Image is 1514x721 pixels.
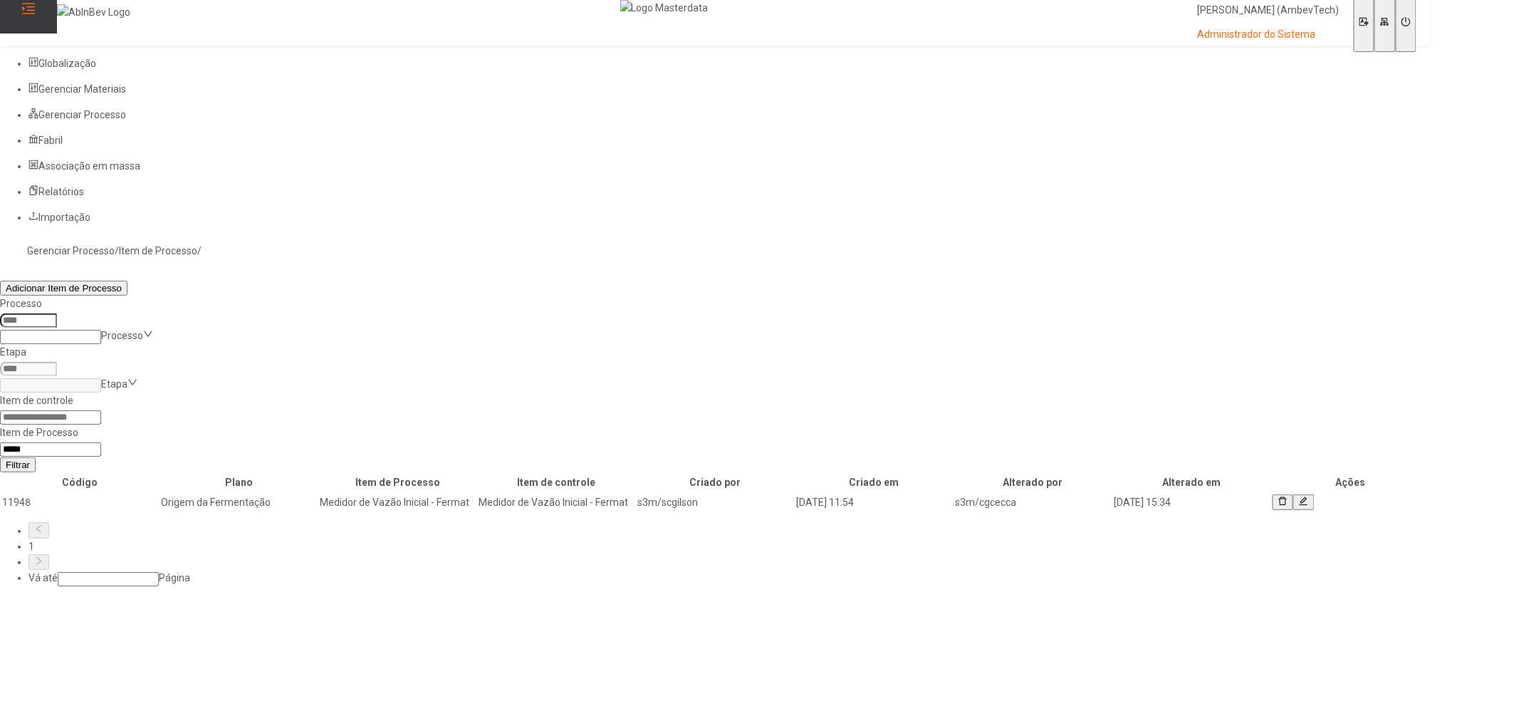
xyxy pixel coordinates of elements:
span: Relatórios [38,186,84,197]
nz-breadcrumb-separator: / [197,245,202,256]
nz-breadcrumb-separator: / [115,245,119,256]
th: Alterado em [1113,474,1270,491]
a: Item de Processo [119,245,197,256]
p: [PERSON_NAME] (AmbevTech) [1198,4,1340,18]
nz-select-placeholder: Etapa [101,378,127,390]
span: Fabril [38,135,63,146]
th: Criado por [637,474,794,491]
span: Adicionar Item de Processo [6,283,122,294]
span: Gerenciar Processo [38,109,126,120]
td: s3m/cgcecca [954,494,1112,511]
td: s3m/scgilson [637,494,794,511]
span: Associação em massa [38,160,140,172]
a: 1 [28,541,34,552]
td: [DATE] 15:34 [1113,494,1270,511]
td: [DATE] 11:54 [795,494,953,511]
span: Globalização [38,58,96,69]
th: Alterado por [954,474,1112,491]
span: Filtrar [6,460,30,470]
th: Plano [160,474,318,491]
td: Origem da Fermentação [160,494,318,511]
th: Ações [1272,474,1429,491]
nz-select-placeholder: Processo [101,330,143,341]
a: Gerenciar Processo [27,245,115,256]
p: Administrador do Sistema [1198,28,1340,42]
li: 1 [28,539,1431,554]
li: Página anterior [28,522,1431,538]
div: Vá até Página [28,570,1431,586]
img: AbInBev Logo [57,4,130,20]
span: Gerenciar Materiais [38,83,126,95]
th: Item de Processo [319,474,476,491]
td: Medidor de Vazão Inicial - Fermat [319,494,476,511]
td: 11948 [1,494,159,511]
th: Código [1,474,159,491]
td: Medidor de Vazão Inicial - Fermat [478,494,635,511]
span: Importação [38,212,90,223]
th: Criado em [795,474,953,491]
li: Próxima página [28,554,1431,570]
th: Item de controle [478,474,635,491]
